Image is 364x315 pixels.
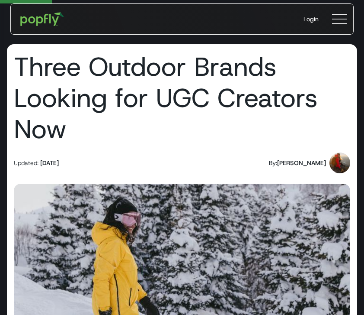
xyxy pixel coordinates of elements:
div: Updated: [14,159,38,167]
div: [DATE] [40,159,59,167]
h1: Three Outdoor Brands Looking for UGC Creators Now [14,51,350,145]
div: Login [303,15,319,23]
a: home [14,6,70,32]
div: By: [269,159,277,167]
div: [PERSON_NAME] [277,159,326,167]
a: Login [297,8,326,30]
